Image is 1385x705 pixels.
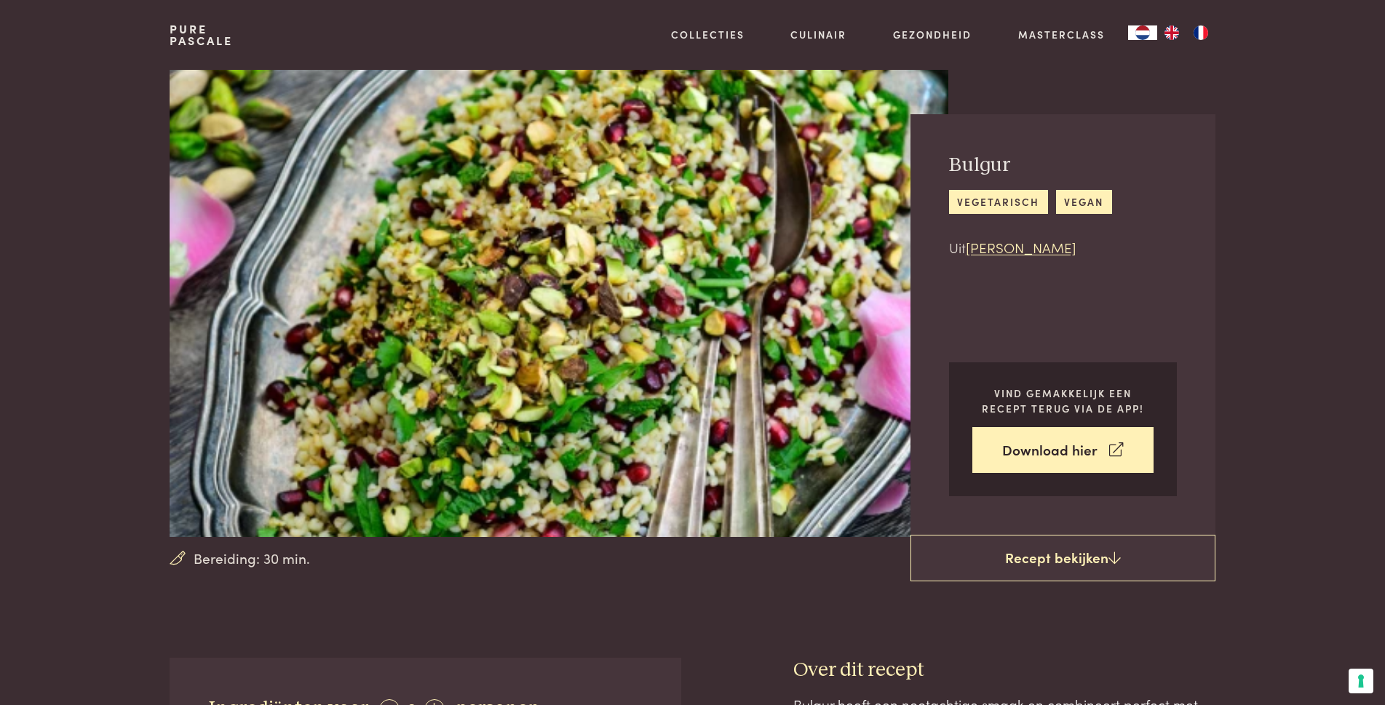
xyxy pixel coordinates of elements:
a: NL [1128,25,1157,40]
button: Uw voorkeuren voor toestemming voor trackingtechnologieën [1349,669,1373,693]
a: vegetarisch [949,190,1048,214]
a: FR [1186,25,1215,40]
a: EN [1157,25,1186,40]
p: Vind gemakkelijk een recept terug via de app! [972,386,1154,415]
a: Gezondheid [893,27,972,42]
span: Bereiding: 30 min. [194,548,310,569]
a: Collecties [671,27,745,42]
a: Download hier [972,427,1154,473]
h3: Over dit recept [793,658,1215,683]
p: Uit [949,237,1112,258]
ul: Language list [1157,25,1215,40]
a: vegan [1056,190,1112,214]
aside: Language selected: Nederlands [1128,25,1215,40]
img: Bulgur [170,70,948,537]
a: Culinair [790,27,846,42]
a: Masterclass [1018,27,1105,42]
a: Recept bekijken [910,535,1215,581]
div: Language [1128,25,1157,40]
a: PurePascale [170,23,233,47]
a: [PERSON_NAME] [966,237,1076,257]
h2: Bulgur [949,153,1112,178]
